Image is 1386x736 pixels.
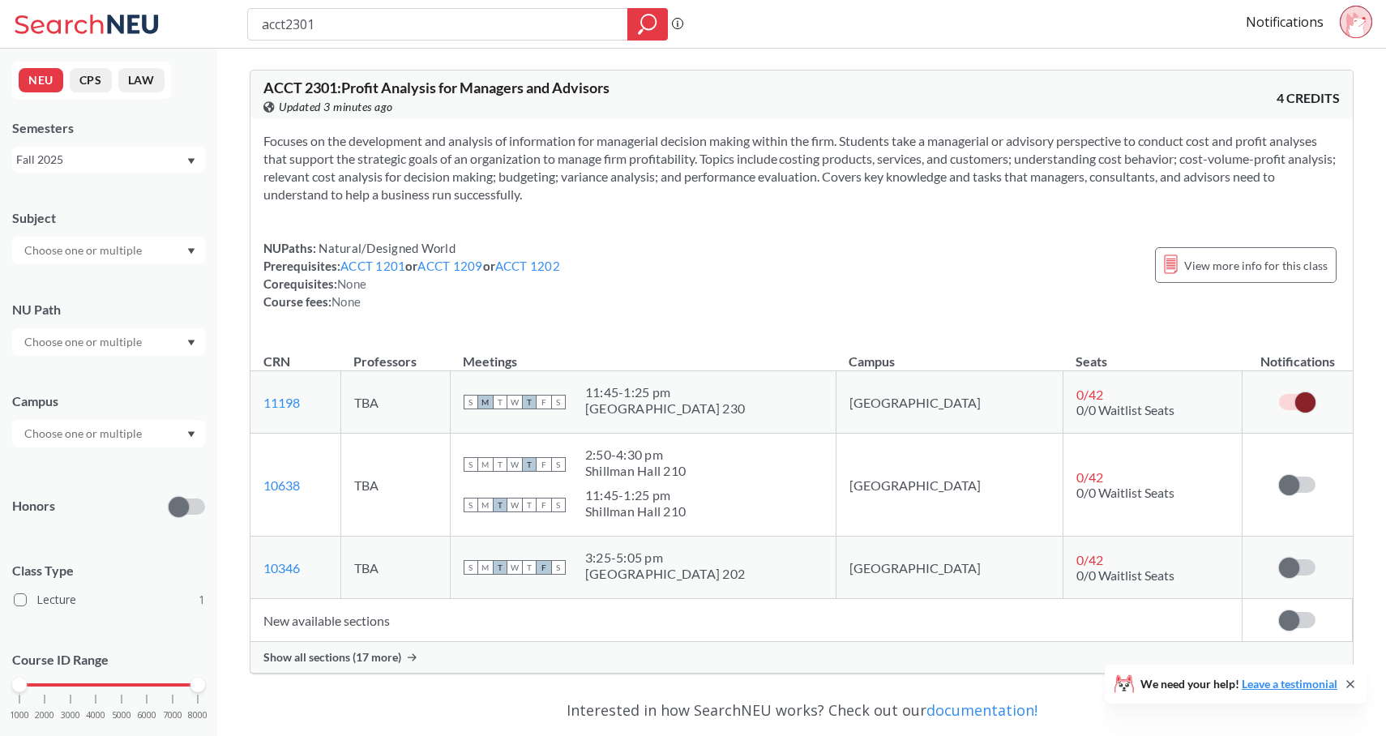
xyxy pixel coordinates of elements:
span: S [464,498,478,512]
span: Class Type [12,562,205,580]
td: TBA [340,537,450,599]
a: Notifications [1246,13,1324,31]
input: Choose one or multiple [16,332,152,352]
a: 11198 [263,395,300,410]
th: Campus [836,336,1063,371]
th: Seats [1063,336,1242,371]
svg: Dropdown arrow [187,158,195,165]
div: Subject [12,209,205,227]
span: 0/0 Waitlist Seats [1076,485,1174,500]
div: Show all sections (17 more) [250,642,1353,673]
div: Shillman Hall 210 [585,463,686,479]
svg: Dropdown arrow [187,431,195,438]
div: CRN [263,353,290,370]
span: T [522,457,537,472]
div: magnifying glass [627,8,668,41]
span: 0 / 42 [1076,552,1103,567]
span: T [522,395,537,409]
a: 10346 [263,560,300,576]
span: 0/0 Waitlist Seats [1076,402,1174,417]
span: 3000 [61,711,80,720]
span: F [537,560,551,575]
th: Meetings [450,336,836,371]
div: Shillman Hall 210 [585,503,686,520]
div: Campus [12,392,205,410]
div: [GEOGRAPHIC_DATA] 230 [585,400,745,417]
div: Semesters [12,119,205,137]
span: 0 / 42 [1076,387,1103,402]
p: Course ID Range [12,651,205,670]
span: S [551,395,566,409]
td: [GEOGRAPHIC_DATA] [836,371,1063,434]
span: S [464,395,478,409]
span: S [551,498,566,512]
div: 2:50 - 4:30 pm [585,447,686,463]
button: CPS [70,68,112,92]
span: W [507,395,522,409]
span: F [537,457,551,472]
span: Updated 3 minutes ago [279,98,393,116]
span: View more info for this class [1184,255,1328,276]
button: NEU [19,68,63,92]
span: M [478,560,493,575]
div: 11:45 - 1:25 pm [585,384,745,400]
a: ACCT 1209 [417,259,482,273]
span: 1000 [10,711,29,720]
span: M [478,498,493,512]
a: ACCT 1202 [495,259,560,273]
a: ACCT 1201 [340,259,405,273]
p: Honors [12,497,55,516]
svg: Dropdown arrow [187,340,195,346]
th: Professors [340,336,450,371]
td: [GEOGRAPHIC_DATA] [836,537,1063,599]
span: S [464,560,478,575]
span: T [493,395,507,409]
span: F [537,395,551,409]
span: F [537,498,551,512]
span: 2000 [35,711,54,720]
span: 5000 [112,711,131,720]
div: Interested in how SearchNEU works? Check out our [250,687,1354,734]
div: [GEOGRAPHIC_DATA] 202 [585,566,745,582]
span: S [551,560,566,575]
span: 4000 [86,711,105,720]
button: LAW [118,68,165,92]
div: NU Path [12,301,205,319]
a: 10638 [263,477,300,493]
span: 1 [199,591,205,609]
a: documentation! [926,700,1037,720]
div: 3:25 - 5:05 pm [585,550,745,566]
span: 6000 [137,711,156,720]
span: S [464,457,478,472]
span: W [507,560,522,575]
td: TBA [340,434,450,537]
span: T [493,560,507,575]
input: Class, professor, course number, "phrase" [260,11,616,38]
span: Natural/Designed World [316,241,456,255]
span: ACCT 2301 : Profit Analysis for Managers and Advisors [263,79,610,96]
span: None [337,276,366,291]
section: Focuses on the development and analysis of information for managerial decision making within the ... [263,132,1340,203]
span: T [522,560,537,575]
span: Show all sections (17 more) [263,650,401,665]
a: Leave a testimonial [1242,677,1337,691]
span: 8000 [188,711,207,720]
svg: Dropdown arrow [187,248,195,255]
span: 7000 [163,711,182,720]
td: TBA [340,371,450,434]
span: We need your help! [1140,678,1337,690]
span: T [493,457,507,472]
span: M [478,395,493,409]
div: 11:45 - 1:25 pm [585,487,686,503]
input: Choose one or multiple [16,424,152,443]
span: W [507,498,522,512]
span: 4 CREDITS [1277,89,1340,107]
div: Dropdown arrow [12,237,205,264]
span: 0 / 42 [1076,469,1103,485]
div: Fall 2025 [16,151,186,169]
div: Dropdown arrow [12,420,205,447]
td: New available sections [250,599,1243,642]
span: M [478,457,493,472]
svg: magnifying glass [638,13,657,36]
div: Dropdown arrow [12,328,205,356]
